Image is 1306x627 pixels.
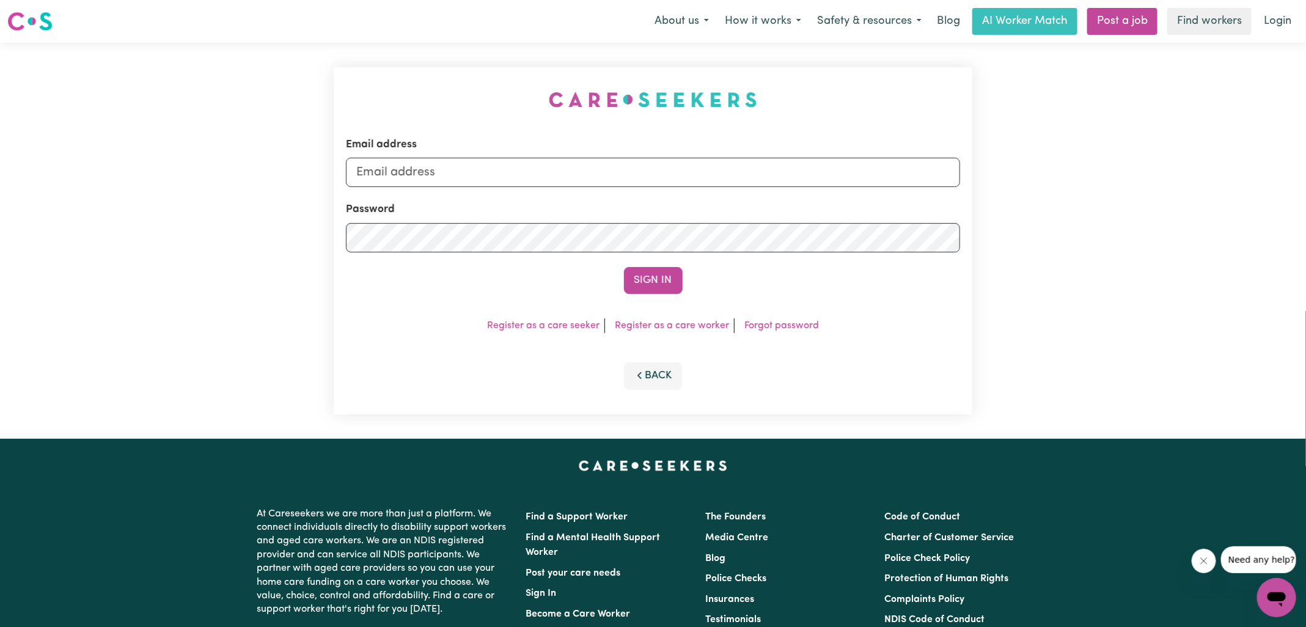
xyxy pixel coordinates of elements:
label: Email address [346,137,417,153]
a: Forgot password [744,321,819,331]
a: Become a Care Worker [526,609,631,619]
a: Media Centre [705,533,768,543]
a: Find workers [1167,8,1252,35]
button: Back [624,362,683,389]
a: NDIS Code of Conduct [884,615,985,625]
a: Post your care needs [526,568,621,578]
button: Safety & resources [809,9,930,34]
a: Blog [930,8,967,35]
a: Testimonials [705,615,761,625]
a: Login [1256,8,1299,35]
button: Sign In [624,267,683,294]
a: Post a job [1087,8,1157,35]
button: How it works [717,9,809,34]
a: Complaints Policy [884,595,964,604]
label: Password [346,202,395,218]
a: Sign In [526,588,557,598]
a: Police Check Policy [884,554,970,563]
a: Police Checks [705,574,766,584]
a: Register as a care worker [615,321,729,331]
a: Code of Conduct [884,512,960,522]
a: Charter of Customer Service [884,533,1014,543]
a: Blog [705,554,725,563]
a: Find a Support Worker [526,512,628,522]
a: Careseekers logo [7,7,53,35]
input: Email address [346,158,960,187]
a: Register as a care seeker [487,321,600,331]
a: Insurances [705,595,754,604]
a: The Founders [705,512,766,522]
a: Find a Mental Health Support Worker [526,533,661,557]
p: At Careseekers we are more than just a platform. We connect individuals directly to disability su... [257,502,512,621]
a: Careseekers home page [579,461,727,471]
iframe: Button to launch messaging window [1257,578,1296,617]
iframe: Close message [1192,549,1216,573]
img: Careseekers logo [7,10,53,32]
a: Protection of Human Rights [884,574,1008,584]
a: AI Worker Match [972,8,1077,35]
button: About us [647,9,717,34]
iframe: Message from company [1221,546,1296,573]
